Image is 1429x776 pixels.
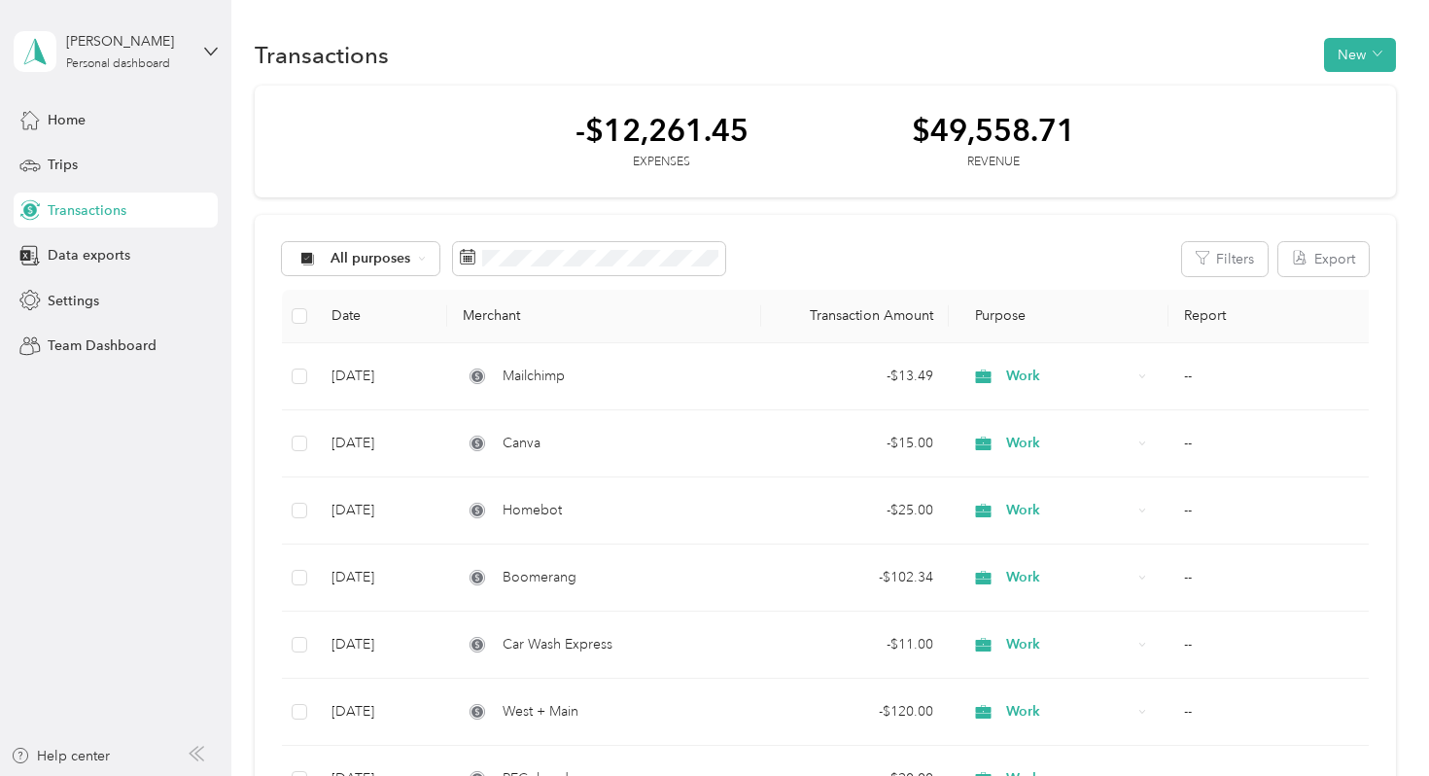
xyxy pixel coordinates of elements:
[1006,567,1132,588] span: Work
[777,701,934,723] div: - $120.00
[1320,667,1429,776] iframe: Everlance-gr Chat Button Frame
[777,433,934,454] div: - $15.00
[48,200,126,221] span: Transactions
[777,366,934,387] div: - $13.49
[503,433,540,454] span: Canva
[503,701,578,723] span: West + Main
[316,343,447,410] td: [DATE]
[503,366,565,387] span: Mailchimp
[503,634,612,655] span: Car Wash Express
[1168,477,1377,545] td: --
[1168,545,1377,612] td: --
[48,155,78,175] span: Trips
[48,335,157,356] span: Team Dashboard
[777,567,934,588] div: - $102.34
[316,679,447,746] td: [DATE]
[331,252,411,265] span: All purposes
[964,307,1026,324] span: Purpose
[316,545,447,612] td: [DATE]
[316,612,447,679] td: [DATE]
[1324,38,1396,72] button: New
[48,245,130,265] span: Data exports
[1006,366,1132,387] span: Work
[777,500,934,521] div: - $25.00
[255,45,389,65] h1: Transactions
[1006,433,1132,454] span: Work
[761,290,950,343] th: Transaction Amount
[912,154,1075,171] div: Revenue
[503,567,576,588] span: Boomerang
[11,746,110,766] button: Help center
[1006,701,1132,723] span: Work
[316,477,447,545] td: [DATE]
[1006,500,1132,521] span: Work
[1182,242,1268,276] button: Filters
[316,290,447,343] th: Date
[1168,290,1377,343] th: Report
[1168,679,1377,746] td: --
[1168,343,1377,410] td: --
[912,113,1075,147] div: $49,558.71
[66,58,170,70] div: Personal dashboard
[1006,634,1132,655] span: Work
[447,290,761,343] th: Merchant
[316,410,447,477] td: [DATE]
[48,110,86,130] span: Home
[503,500,562,521] span: Homebot
[575,154,749,171] div: Expenses
[1168,612,1377,679] td: --
[66,31,188,52] div: [PERSON_NAME]
[777,634,934,655] div: - $11.00
[1168,410,1377,477] td: --
[48,291,99,311] span: Settings
[575,113,749,147] div: -$12,261.45
[1278,242,1369,276] button: Export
